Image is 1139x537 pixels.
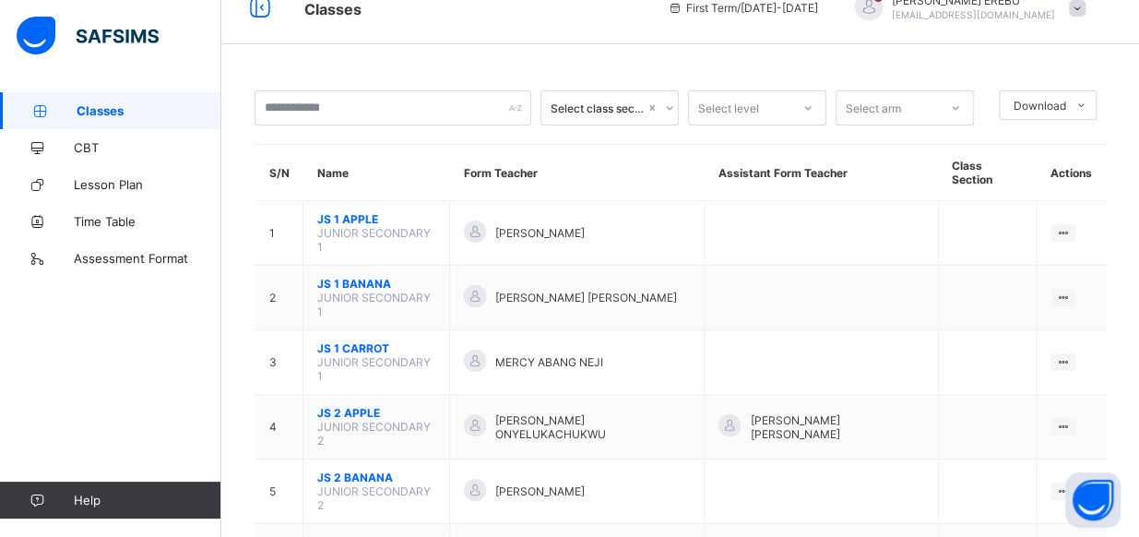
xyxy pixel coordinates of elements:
[317,406,435,420] span: JS 2 APPLE
[317,484,431,512] span: JUNIOR SECONDARY 2
[698,90,759,125] div: Select level
[495,226,585,240] span: [PERSON_NAME]
[303,145,450,201] th: Name
[74,177,221,192] span: Lesson Plan
[317,420,431,447] span: JUNIOR SECONDARY 2
[495,355,603,369] span: MERCY ABANG NEJI
[846,90,901,125] div: Select arm
[1065,472,1121,528] button: Open asap
[74,493,220,507] span: Help
[317,341,435,355] span: JS 1 CARROT
[317,226,431,254] span: JUNIOR SECONDARY 1
[1037,145,1106,201] th: Actions
[317,355,431,383] span: JUNIOR SECONDARY 1
[1014,99,1066,113] span: Download
[750,413,923,441] span: [PERSON_NAME] [PERSON_NAME]
[892,9,1055,20] span: [EMAIL_ADDRESS][DOMAIN_NAME]
[317,291,431,318] span: JUNIOR SECONDARY 1
[705,145,938,201] th: Assistant Form Teacher
[495,413,690,441] span: [PERSON_NAME] ONYELUKACHUKWU
[255,145,303,201] th: S/N
[317,471,435,484] span: JS 2 BANANA
[255,395,303,459] td: 4
[495,291,677,304] span: [PERSON_NAME] [PERSON_NAME]
[668,1,818,15] span: session/term information
[74,140,221,155] span: CBT
[74,214,221,229] span: Time Table
[255,201,303,266] td: 1
[74,251,221,266] span: Assessment Format
[449,145,704,201] th: Form Teacher
[77,103,221,118] span: Classes
[255,459,303,524] td: 5
[938,145,1037,201] th: Class Section
[317,277,435,291] span: JS 1 BANANA
[255,266,303,330] td: 2
[495,484,585,498] span: [PERSON_NAME]
[317,212,435,226] span: JS 1 APPLE
[17,17,159,55] img: safsims
[551,101,645,115] div: Select class section
[255,330,303,395] td: 3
